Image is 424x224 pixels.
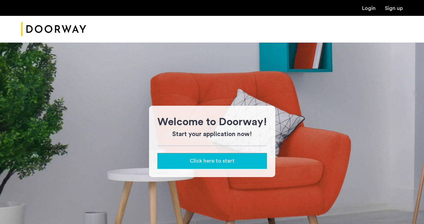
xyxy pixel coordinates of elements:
img: logo [21,17,86,42]
span: Click here to start [190,157,235,165]
h1: Welcome to Doorway! [157,114,267,130]
button: button [157,153,267,169]
h3: Start your application now! [157,130,267,139]
a: Login [362,6,376,11]
a: Registration [385,6,403,11]
a: Cazamio Logo [21,17,86,42]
